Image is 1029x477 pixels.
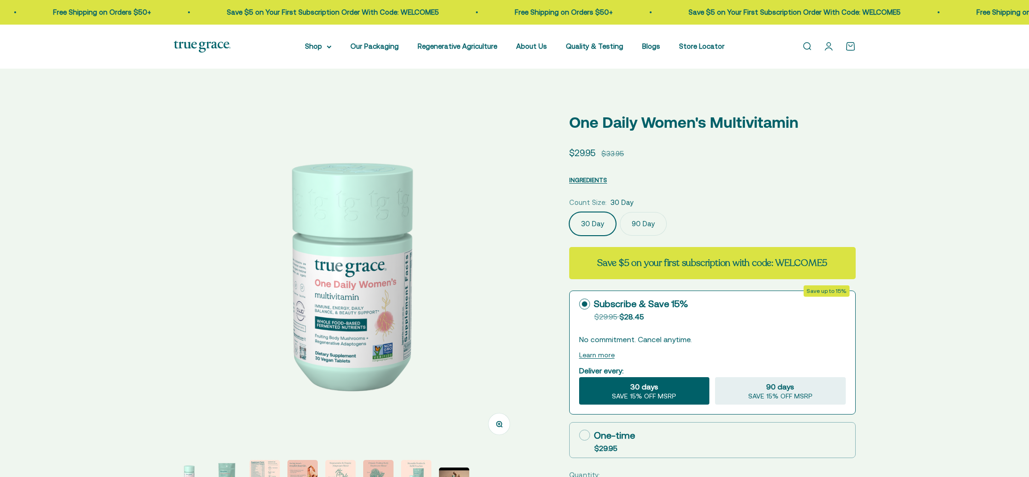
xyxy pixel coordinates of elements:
p: One Daily Women's Multivitamin [569,110,856,134]
a: Quality & Testing [566,42,623,50]
legend: Count Size: [569,197,607,208]
a: Blogs [642,42,660,50]
a: Free Shipping on Orders $50+ [53,8,151,16]
span: INGREDIENTS [569,177,607,184]
img: We select ingredients that play a concrete role in true health, and we include them at effective ... [174,99,524,449]
a: About Us [516,42,547,50]
p: Save $5 on Your First Subscription Order With Code: WELCOME5 [689,7,901,18]
sale-price: $29.95 [569,146,596,160]
span: 30 Day [610,197,634,208]
a: Free Shipping on Orders $50+ [515,8,613,16]
summary: Shop [305,41,331,52]
a: Store Locator [679,42,725,50]
button: INGREDIENTS [569,174,607,185]
p: Save $5 on Your First Subscription Order With Code: WELCOME5 [227,7,439,18]
compare-at-price: $33.95 [601,148,624,159]
a: Regenerative Agriculture [418,42,497,50]
strong: Save $5 on your first subscription with code: WELCOME5 [597,256,827,269]
a: Our Packaging [350,42,399,50]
